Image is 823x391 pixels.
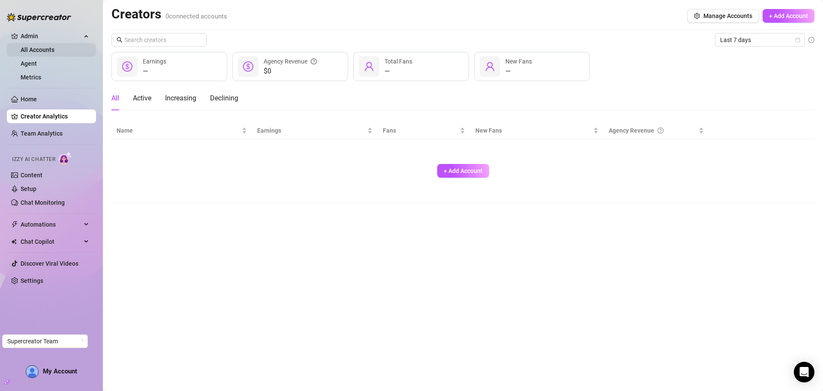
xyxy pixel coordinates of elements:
[21,235,81,249] span: Chat Copilot
[505,66,532,76] div: —
[437,164,489,178] button: + Add Account
[122,61,132,72] span: dollar-circle
[769,12,808,19] span: + Add Account
[264,57,317,66] div: Agency Revenue
[124,35,195,45] input: Search creators
[7,13,71,21] img: logo-BBDzfeDw.svg
[117,37,123,43] span: search
[475,126,592,135] span: New Fans
[444,167,483,174] span: + Add Account
[21,218,81,231] span: Automations
[485,61,495,72] span: user
[21,260,78,267] a: Discover Viral Videos
[384,66,412,76] div: —
[609,126,697,135] div: Agency Revenue
[687,9,759,23] button: Manage Accounts
[4,379,10,385] span: build
[117,126,240,135] span: Name
[252,122,378,139] th: Earnings
[11,239,17,245] img: Chat Copilot
[808,37,814,43] span: info-circle
[364,61,374,72] span: user
[165,93,196,103] div: Increasing
[658,126,664,135] span: question-circle
[383,126,458,135] span: Fans
[21,74,41,81] a: Metrics
[21,172,42,179] a: Content
[21,60,37,67] a: Agent
[694,13,700,19] span: setting
[384,58,412,65] span: Total Fans
[210,93,238,103] div: Declining
[703,12,752,19] span: Manage Accounts
[21,46,54,53] a: All Accounts
[763,9,814,23] button: + Add Account
[26,366,38,378] img: AD_cMMTxCeTpmN1d5MnKJ1j-_uXZCpTKapSSqNGg4PyXtR_tCW7gZXTNmFz2tpVv9LSyNV7ff1CaS4f4q0HLYKULQOwoM5GQR...
[59,152,72,164] img: AI Chatter
[165,12,227,20] span: 0 connected accounts
[243,61,253,72] span: dollar-circle
[378,122,470,139] th: Fans
[21,185,36,192] a: Setup
[43,367,77,375] span: My Account
[111,122,252,139] th: Name
[133,93,151,103] div: Active
[795,37,800,42] span: calendar
[143,66,166,76] div: —
[11,221,18,228] span: thunderbolt
[12,155,55,164] span: Izzy AI Chatter
[257,126,366,135] span: Earnings
[505,58,532,65] span: New Fans
[21,199,65,206] a: Chat Monitoring
[7,335,83,348] span: Supercreator Team
[470,122,604,139] th: New Fans
[21,130,63,137] a: Team Analytics
[21,96,37,103] a: Home
[21,277,43,284] a: Settings
[21,109,89,123] a: Creator Analytics
[111,93,119,103] div: All
[143,58,166,65] span: Earnings
[111,6,227,22] h2: Creators
[78,339,83,344] span: loading
[264,66,317,76] span: $0
[794,362,814,382] div: Open Intercom Messenger
[21,29,81,43] span: Admin
[720,33,800,46] span: Last 7 days
[11,33,18,39] span: crown
[311,57,317,66] span: question-circle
